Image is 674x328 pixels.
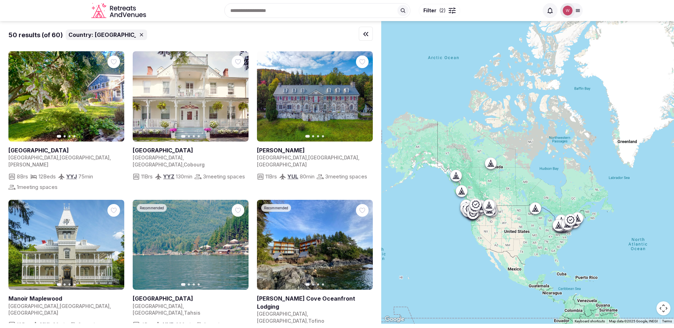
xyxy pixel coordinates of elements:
[64,135,66,137] button: Go to slide 2
[261,204,291,212] div: Recommended
[563,6,573,15] img: William Chin
[66,173,77,180] a: YYJ
[57,283,61,286] button: Go to slide 1
[133,200,249,290] a: View Moutcha Bay Resort
[133,146,249,154] h2: [GEOGRAPHIC_DATA]
[110,155,111,160] span: ,
[288,173,298,180] a: YUL
[265,173,277,180] span: 11 Brs
[95,31,155,39] span: [GEOGRAPHIC_DATA]
[193,135,195,137] button: Go to slide 3
[73,283,75,286] button: Go to slide 4
[193,283,195,286] button: Go to slide 3
[133,162,183,168] span: [GEOGRAPHIC_DATA]
[181,283,186,286] button: Go to slide 1
[198,283,200,286] button: Go to slide 4
[322,135,324,137] button: Go to slide 4
[133,51,249,142] a: View Lakehurst Estate
[140,205,164,210] span: Recommended
[257,162,307,168] span: [GEOGRAPHIC_DATA]
[188,283,190,286] button: Go to slide 2
[176,173,192,180] span: 130 min
[358,155,359,160] span: ,
[183,310,184,316] span: ,
[257,311,307,317] span: [GEOGRAPHIC_DATA]
[183,155,184,160] span: ,
[188,135,190,137] button: Go to slide 2
[133,155,183,160] span: [GEOGRAPHIC_DATA]
[133,303,183,309] span: [GEOGRAPHIC_DATA]
[264,205,288,210] span: Recommended
[58,155,60,160] span: ,
[257,51,373,142] a: View Manoir Davis
[312,135,314,137] button: Go to slide 2
[8,295,124,302] h2: Manoir Maplewood
[300,173,315,180] span: 80 min
[78,173,93,180] span: 75 min
[58,303,60,309] span: ,
[203,173,245,180] span: 3 meeting spaces
[312,283,314,286] button: Go to slide 2
[137,204,167,212] div: Recommended
[257,318,307,324] span: [GEOGRAPHIC_DATA]
[60,155,110,160] span: [GEOGRAPHIC_DATA]
[8,146,124,154] h2: [GEOGRAPHIC_DATA]
[439,7,446,14] span: ( 2 )
[91,3,147,19] svg: Retreats and Venues company logo
[40,321,51,328] a: YUL
[317,283,319,286] button: Go to slide 3
[133,310,183,316] span: [GEOGRAPHIC_DATA]
[198,135,200,137] button: Go to slide 4
[68,283,71,286] button: Go to slide 3
[8,295,124,302] a: View venue
[8,162,48,168] span: [PERSON_NAME]
[575,319,605,324] button: Keyboard shortcuts
[181,135,186,138] button: Go to slide 1
[184,162,205,168] span: Cobourg
[257,155,307,160] span: [GEOGRAPHIC_DATA]
[423,7,436,14] span: Filter
[322,283,324,286] button: Go to slide 4
[383,315,406,324] a: Open this area in Google Maps (opens a new window)
[307,311,308,317] span: ,
[307,318,308,324] span: ,
[17,183,58,191] span: 1 meeting spaces
[662,319,672,323] a: Terms (opens in new tab)
[39,173,56,180] span: 12 Beds
[184,310,200,316] span: Tahsis
[383,315,406,324] img: Google
[163,173,174,180] a: YYZ
[133,295,249,302] a: View venue
[305,135,310,138] button: Go to slide 1
[8,146,124,154] a: View venue
[8,51,124,142] a: View Ocean Wilderness Inn
[57,135,61,138] button: Go to slide 1
[257,200,373,290] a: View Duffin Cove Oceanfront Lodging
[64,283,66,286] button: Go to slide 2
[60,303,110,309] span: [GEOGRAPHIC_DATA]
[307,155,308,160] span: ,
[8,31,63,39] div: 50 results (of 60)
[305,283,310,286] button: Go to slide 1
[183,303,184,309] span: ,
[133,295,249,302] h2: [GEOGRAPHIC_DATA]
[325,173,367,180] span: 3 meeting spaces
[308,318,324,324] span: Tofino
[8,303,58,309] span: [GEOGRAPHIC_DATA]
[8,200,124,290] a: View Manoir Maplewood
[257,146,373,154] h2: [PERSON_NAME]
[73,135,75,137] button: Go to slide 4
[133,146,249,154] a: View venue
[183,162,184,168] span: ,
[163,321,174,328] a: YVR
[257,295,373,310] a: View venue
[609,319,658,323] span: Map data ©2025 Google, INEGI
[8,155,58,160] span: [GEOGRAPHIC_DATA]
[419,4,460,17] button: Filter(2)
[68,31,93,39] span: Country:
[141,173,153,180] span: 11 Brs
[17,173,28,180] span: 8 Brs
[257,295,373,310] h2: [PERSON_NAME] Cove Oceanfront Lodging
[317,135,319,137] button: Go to slide 3
[8,310,58,316] span: [GEOGRAPHIC_DATA]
